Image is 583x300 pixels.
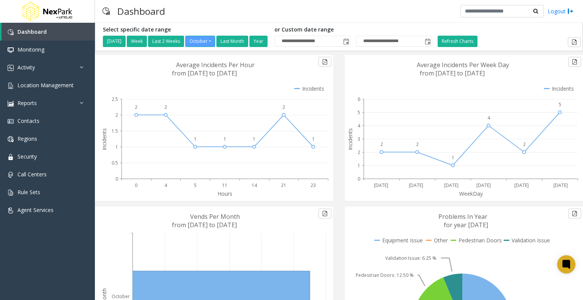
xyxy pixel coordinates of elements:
text: [DATE] [374,182,388,188]
img: 'icon' [8,29,14,35]
button: Refresh Charts [438,36,477,47]
span: Reports [17,99,37,107]
button: Last 2 Weeks [148,36,184,47]
text: Validation Issue: 6.25 % [385,255,436,261]
text: Incidents [347,128,354,150]
text: 2 [380,141,383,148]
text: 2 [115,112,118,118]
text: 4 [164,182,167,188]
button: Export to pdf [318,57,331,67]
h5: or Custom date range [274,27,432,33]
span: Security [17,153,37,160]
text: Hours [217,190,232,197]
a: Dashboard [2,23,95,41]
text: 3 [358,136,360,142]
span: Activity [17,64,35,71]
h3: Dashboard [113,2,169,20]
h5: Select specific date range [103,27,269,33]
text: 2 [164,104,167,110]
span: Toggle popup [423,36,432,47]
img: 'icon' [8,136,14,142]
text: 0 [115,176,118,182]
span: Call Centers [17,171,47,178]
text: [DATE] [514,182,529,188]
text: 1 [224,136,226,142]
text: 4 [487,115,490,121]
img: 'icon' [8,47,14,53]
text: from [DATE] to [DATE] [420,69,485,77]
a: Logout [548,7,574,15]
button: Export to pdf [318,209,331,218]
text: 1 [115,144,118,150]
span: Rule Sets [17,188,40,196]
text: Problems In Year [438,212,487,221]
text: Vends Per Month [190,212,240,221]
text: 14 [252,182,257,188]
button: Export to pdf [568,37,581,47]
text: 2 [282,104,285,110]
text: 1 [452,154,454,161]
text: 6 [358,96,360,102]
text: 2 [358,149,360,155]
text: [DATE] [409,182,423,188]
text: 5 [194,182,197,188]
img: logout [567,7,574,15]
text: Pedestrian Doors: 12.50 % [356,272,414,278]
span: Regions [17,135,37,142]
text: 1.5 [112,128,118,134]
text: 1 [358,162,360,169]
text: 0.5 [112,160,118,166]
img: 'icon' [8,65,14,71]
img: 'icon' [8,83,14,89]
text: 2 [135,104,137,110]
text: for year [DATE] [444,221,488,229]
button: Week [127,36,147,47]
text: 2 [416,141,419,148]
button: Export to pdf [568,209,581,218]
text: 5 [559,101,561,108]
span: Dashboard [17,28,47,35]
text: 4 [358,123,361,129]
text: 23 [310,182,316,188]
text: [DATE] [476,182,491,188]
span: Toggle popup [342,36,350,47]
text: 1 [312,136,315,142]
span: Monitoring [17,46,44,53]
text: 1 [194,136,197,142]
img: 'icon' [8,101,14,107]
text: from [DATE] to [DATE] [172,221,237,229]
button: Export to pdf [568,57,581,67]
button: October [185,36,215,47]
text: [DATE] [444,182,459,188]
span: Contacts [17,117,39,124]
img: pageIcon [102,2,110,20]
text: 0 [135,182,137,188]
text: 0 [358,176,360,182]
img: 'icon' [8,154,14,160]
button: Last Month [216,36,248,47]
text: October [112,293,130,300]
text: 21 [281,182,286,188]
text: 5 [358,109,360,116]
text: [DATE] [553,182,568,188]
span: Agent Services [17,206,54,214]
button: [DATE] [103,36,126,47]
text: 2 [523,141,526,148]
text: Incidents [101,128,108,150]
text: 2.5 [112,96,118,102]
button: Year [249,36,268,47]
text: 11 [222,182,227,188]
text: Average Incidents Per Hour [176,61,255,69]
text: Average Incidents Per Week Day [417,61,509,69]
text: WeekDay [459,190,483,197]
span: Location Management [17,82,74,89]
text: 1 [253,136,255,142]
text: from [DATE] to [DATE] [172,69,237,77]
img: 'icon' [8,207,14,214]
img: 'icon' [8,190,14,196]
img: 'icon' [8,118,14,124]
img: 'icon' [8,172,14,178]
